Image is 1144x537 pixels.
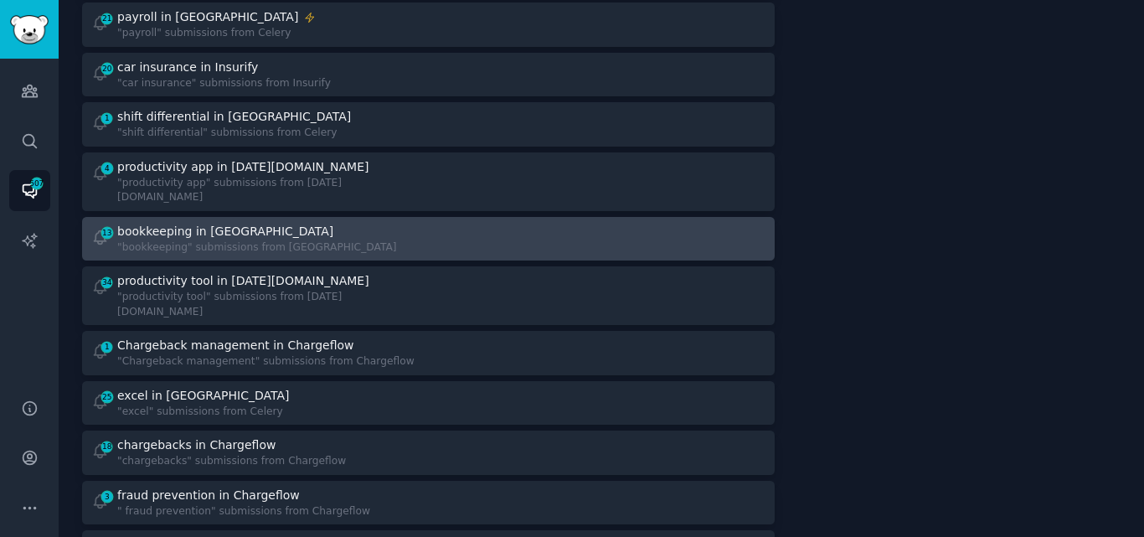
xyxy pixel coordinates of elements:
div: "productivity tool" submissions from [DATE][DOMAIN_NAME] [117,290,416,319]
a: 25excel in [GEOGRAPHIC_DATA]"excel" submissions from Celery [82,381,775,426]
div: "Chargeback management" submissions from Chargeflow [117,354,415,369]
div: excel in [GEOGRAPHIC_DATA] [117,387,289,405]
div: "excel" submissions from Celery [117,405,292,420]
span: 21 [100,13,115,24]
span: 1 [100,112,115,124]
a: 18chargebacks in Chargeflow"chargebacks" submissions from Chargeflow [82,431,775,475]
div: chargebacks in Chargeflow [117,436,276,454]
span: 13 [100,227,115,239]
span: 18 [100,441,115,452]
div: productivity app in [DATE][DOMAIN_NAME] [117,158,368,176]
div: shift differential in [GEOGRAPHIC_DATA] [117,108,351,126]
span: 20 [100,63,115,75]
div: " fraud prevention" submissions from Chargeflow [117,504,370,519]
a: 34productivity tool in [DATE][DOMAIN_NAME]"productivity tool" submissions from [DATE][DOMAIN_NAME] [82,266,775,325]
a: 1Chargeback management in Chargeflow"Chargeback management" submissions from Chargeflow [82,331,775,375]
span: 34 [100,276,115,288]
a: 3fraud prevention in Chargeflow" fraud prevention" submissions from Chargeflow [82,481,775,525]
img: GummySearch logo [10,15,49,44]
div: "bookkeeping" submissions from [GEOGRAPHIC_DATA] [117,240,397,256]
a: 21payroll in [GEOGRAPHIC_DATA]"payroll" submissions from Celery [82,3,775,47]
div: car insurance in Insurify [117,59,258,76]
div: productivity tool in [DATE][DOMAIN_NAME] [117,272,369,290]
a: 507 [9,170,50,211]
div: "productivity app" submissions from [DATE][DOMAIN_NAME] [117,176,416,205]
div: payroll in [GEOGRAPHIC_DATA] [117,8,298,26]
span: 1 [100,341,115,353]
div: "payroll" submissions from Celery [117,26,316,41]
a: 13bookkeeping in [GEOGRAPHIC_DATA]"bookkeeping" submissions from [GEOGRAPHIC_DATA] [82,217,775,261]
span: 4 [100,163,115,174]
div: fraud prevention in Chargeflow [117,487,300,504]
a: 20car insurance in Insurify"car insurance" submissions from Insurify [82,53,775,97]
div: Chargeback management in Chargeflow [117,337,353,354]
div: "car insurance" submissions from Insurify [117,76,331,91]
span: 507 [29,178,44,189]
span: 25 [100,391,115,403]
div: "shift differential" submissions from Celery [117,126,354,141]
a: 4productivity app in [DATE][DOMAIN_NAME]"productivity app" submissions from [DATE][DOMAIN_NAME] [82,152,775,211]
span: 3 [100,491,115,503]
div: "chargebacks" submissions from Chargeflow [117,454,346,469]
a: 1shift differential in [GEOGRAPHIC_DATA]"shift differential" submissions from Celery [82,102,775,147]
div: bookkeeping in [GEOGRAPHIC_DATA] [117,223,333,240]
